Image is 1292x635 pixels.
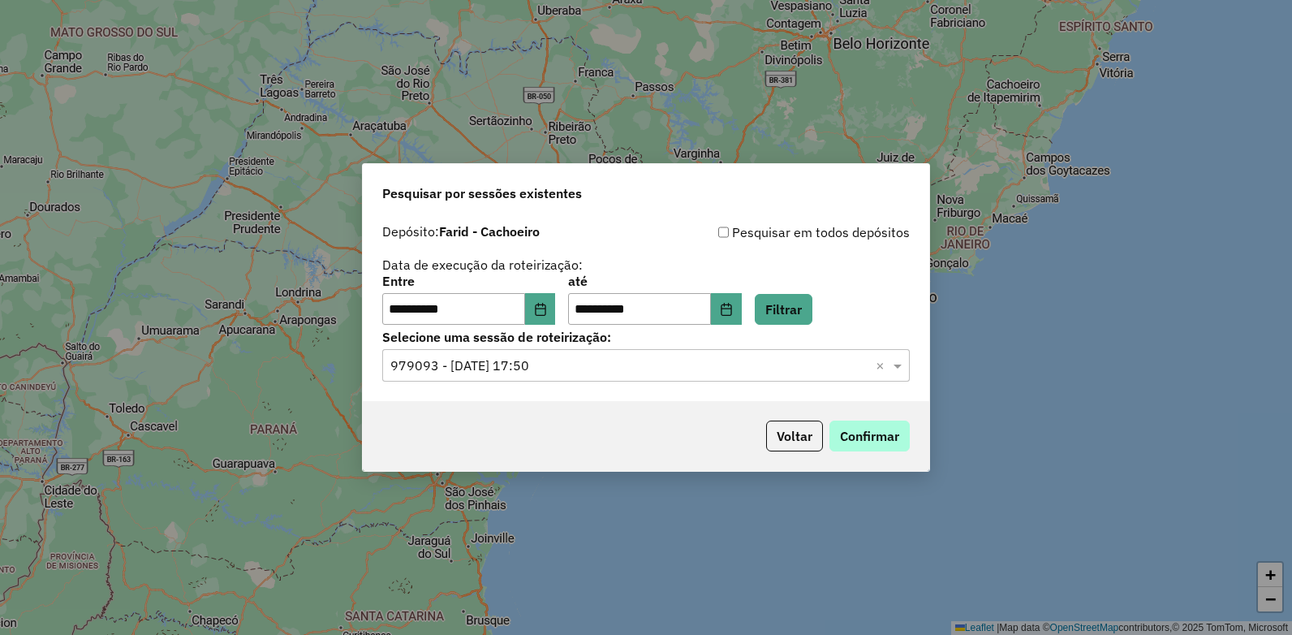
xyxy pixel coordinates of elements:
[568,271,741,291] label: até
[829,421,910,451] button: Confirmar
[382,222,540,241] label: Depósito:
[646,222,910,242] div: Pesquisar em todos depósitos
[766,421,823,451] button: Voltar
[876,356,889,375] span: Clear all
[382,271,555,291] label: Entre
[711,293,742,326] button: Choose Date
[382,327,910,347] label: Selecione uma sessão de roteirização:
[382,255,583,274] label: Data de execução da roteirização:
[755,294,812,325] button: Filtrar
[382,184,582,203] span: Pesquisar por sessões existentes
[439,223,540,240] strong: Farid - Cachoeiro
[525,293,556,326] button: Choose Date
